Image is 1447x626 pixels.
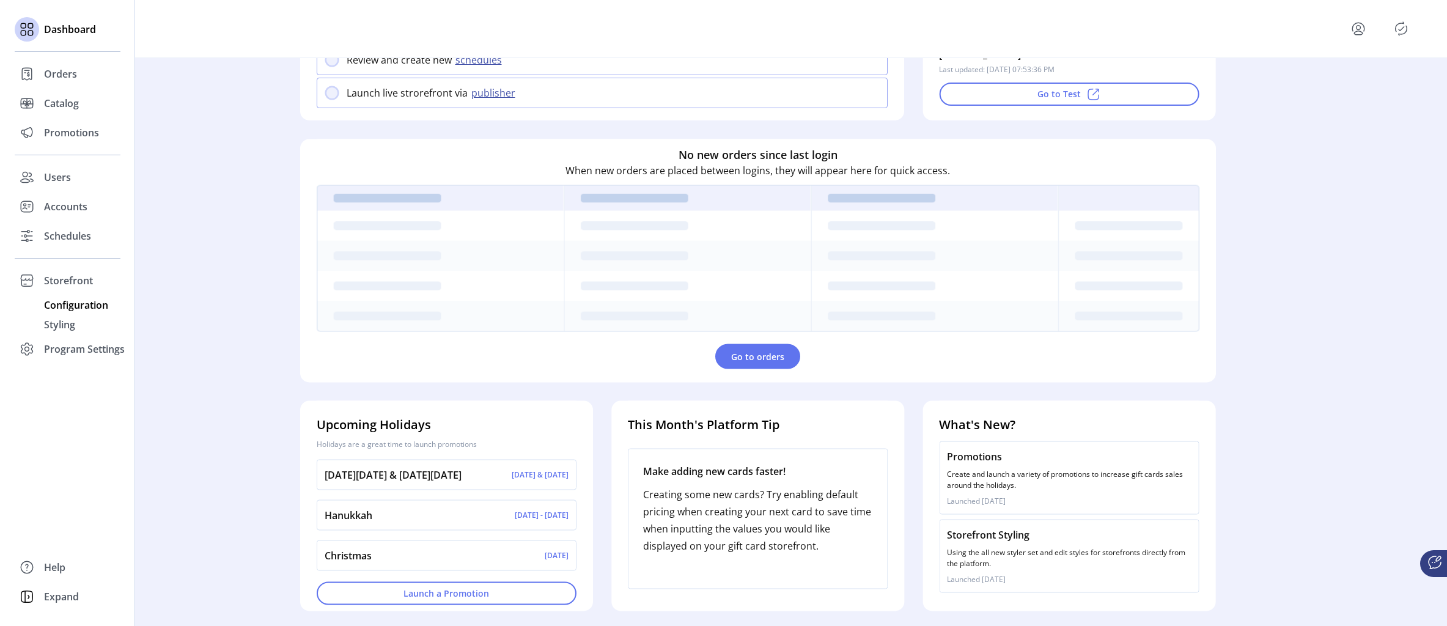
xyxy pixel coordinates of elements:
button: Launch a Promotion [317,581,576,605]
span: Go to orders [731,350,784,363]
span: Promotions [44,125,99,140]
p: Hanukkah [325,507,372,522]
span: Users [44,170,71,185]
h4: What's New? [939,415,1199,433]
span: Storefront [44,273,93,288]
h4: Upcoming Holidays [317,415,576,433]
p: Holidays are a great time to launch promotions [317,438,576,449]
p: [DATE][DATE] & [DATE][DATE] [325,467,462,482]
h6: No new orders since last login [679,146,838,163]
span: Dashboard [44,22,96,37]
span: Help [44,560,65,575]
button: Go to Test [939,83,1199,106]
p: [DATE] [545,550,569,561]
button: schedules [452,53,509,67]
p: Promotions [947,449,1191,463]
button: publisher [468,86,523,100]
button: Publisher Panel [1391,19,1411,39]
span: Schedules [44,229,91,243]
span: Catalog [44,96,79,111]
span: Styling [44,317,75,332]
p: Storefront Styling [947,527,1191,542]
h4: This Month's Platform Tip [628,415,888,433]
p: Using the all new styler set and edit styles for storefronts directly from the platform. [947,547,1191,569]
p: Christmas [325,548,372,562]
span: Configuration [44,298,108,312]
p: [DATE] - [DATE] [515,509,569,520]
span: Orders [44,67,77,81]
p: Review and create new [347,53,452,67]
span: Expand [44,589,79,604]
p: Make adding new cards faster! [643,463,872,478]
button: Go to orders [715,344,800,369]
p: Creating some new cards? Try enabling default pricing when creating your next card to save time w... [643,485,872,554]
p: Create and launch a variety of promotions to increase gift cards sales around the holidays. [947,468,1191,490]
p: Last updated: [DATE] 07:53:36 PM [939,64,1055,75]
span: Program Settings [44,342,125,356]
p: Launched [DATE] [947,573,1191,584]
span: Launch a Promotion [333,587,561,600]
p: Launched [DATE] [947,495,1191,506]
span: Accounts [44,199,87,214]
p: Launch live strorefront via [347,86,468,100]
p: [DATE] & [DATE] [512,469,569,480]
button: menu [1349,19,1368,39]
p: When new orders are placed between logins, they will appear here for quick access. [565,163,950,177]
